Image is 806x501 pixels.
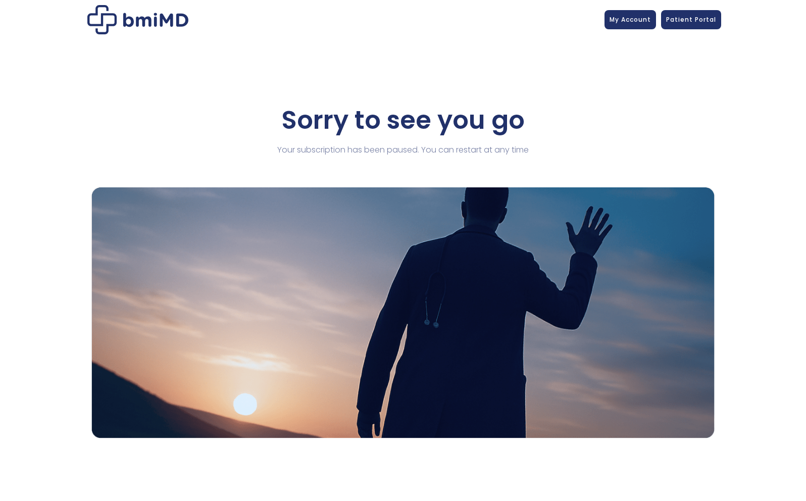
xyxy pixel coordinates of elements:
[666,15,716,24] span: Patient Portal
[91,143,715,157] p: Your subscription has been paused. You can restart at any time
[91,105,715,135] h1: Sorry to see you go
[87,5,188,34] img: Paused Subscription
[91,187,715,438] img: Doctor saying goodbye
[661,10,721,29] a: Patient Portal
[604,10,656,29] a: My Account
[610,15,651,24] span: My Account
